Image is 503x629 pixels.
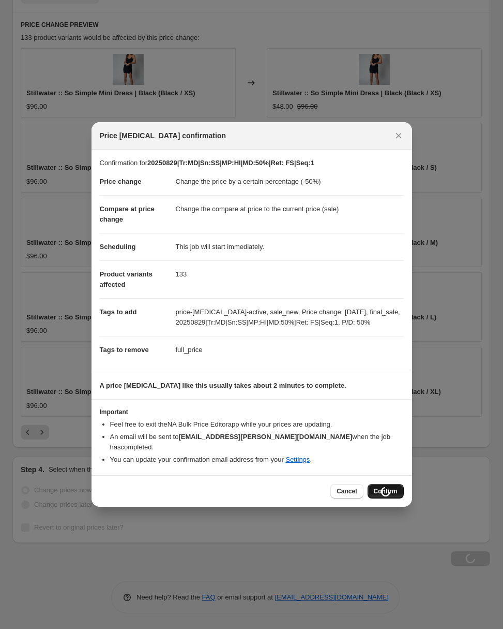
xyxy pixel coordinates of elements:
[100,243,136,251] span: Scheduling
[100,346,149,354] span: Tags to remove
[100,270,153,288] span: Product variants affected
[337,487,357,495] span: Cancel
[100,382,346,389] b: A price [MEDICAL_DATA] like this usually takes about 2 minutes to complete.
[100,158,404,168] p: Confirmation for
[100,178,142,185] span: Price change
[391,128,406,143] button: Close
[110,419,404,430] li: Feel free to exit the NA Bulk Price Editor app while your prices are updating.
[100,205,155,223] span: Compare at price change
[110,432,404,452] li: An email will be sent to when the job has completed .
[176,195,404,223] dd: Change the compare at price to the current price (sale)
[176,336,404,363] dd: full_price
[100,130,226,141] span: Price [MEDICAL_DATA] confirmation
[147,159,314,167] b: 20250829|Tr:MD|Sn:SS|MP:HI|MD:50%|Ret: FS|Seq:1
[178,433,352,441] b: [EMAIL_ADDRESS][PERSON_NAME][DOMAIN_NAME]
[110,455,404,465] li: You can update your confirmation email address from your .
[176,260,404,288] dd: 133
[100,308,137,316] span: Tags to add
[100,408,404,416] h3: Important
[285,456,310,463] a: Settings
[176,298,404,336] dd: price-[MEDICAL_DATA]-active, sale_new, Price change: [DATE], final_sale, 20250829|Tr:MD|Sn:SS|MP:...
[176,168,404,195] dd: Change the price by a certain percentage (-50%)
[330,484,363,499] button: Cancel
[176,233,404,260] dd: This job will start immediately.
